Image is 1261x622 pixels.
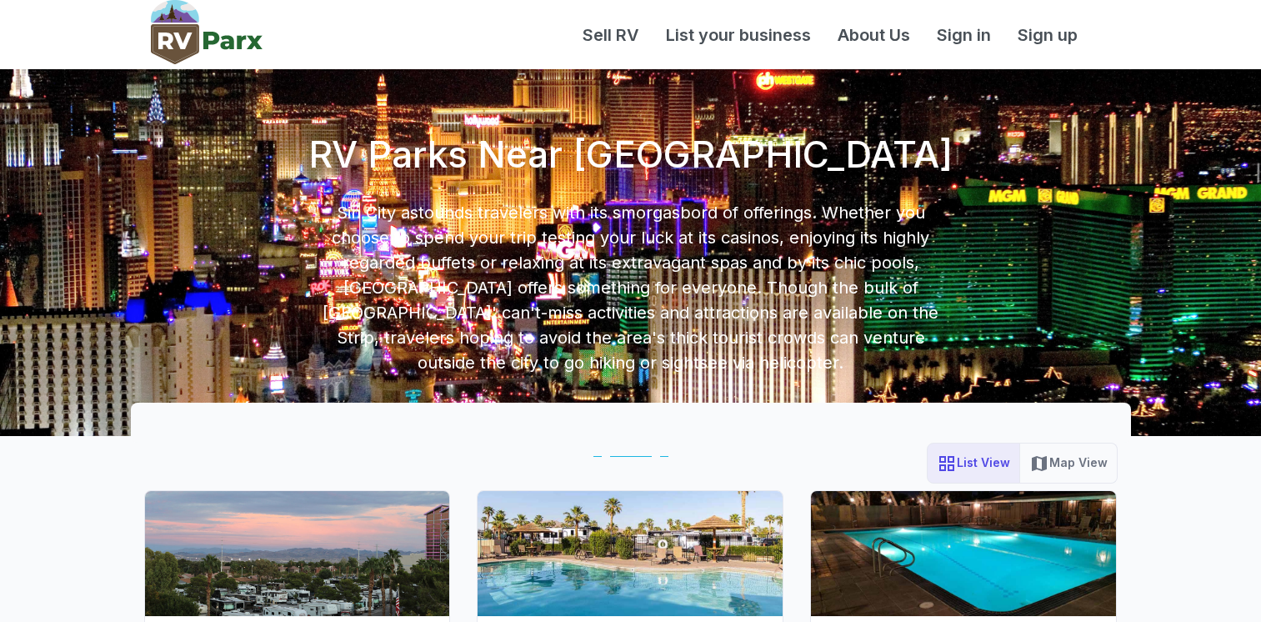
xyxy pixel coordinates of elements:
[811,491,1116,616] img: Hitchin' Post RV Park
[315,200,946,377] p: Sin City astounds travelers with its smorgasbord of offerings. Whether you choose to spend your t...
[569,23,653,48] a: Sell RV
[927,443,1020,484] button: list
[1004,23,1091,48] a: Sign up
[824,23,923,48] a: About Us
[653,23,824,48] a: List your business
[478,491,783,616] img: Las Vegas RV Resort
[1019,443,1118,484] button: map
[927,443,1118,484] div: List/Map View Toggle
[145,491,450,616] img: Las Vegas KOA Journey at Sam's Town
[308,69,953,200] h1: RV Parks Near [GEOGRAPHIC_DATA]
[923,23,1004,48] a: Sign in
